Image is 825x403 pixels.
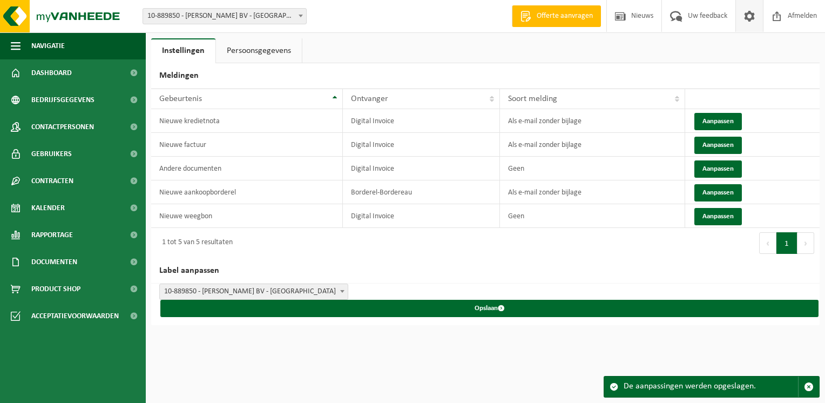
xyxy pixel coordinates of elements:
td: Geen [500,204,685,228]
a: Offerte aanvragen [512,5,601,27]
span: Rapportage [31,221,73,248]
td: Digital Invoice [343,133,501,157]
td: Als e-mail zonder bijlage [500,109,685,133]
button: Previous [759,232,776,254]
span: Documenten [31,248,77,276]
span: Kalender [31,194,65,221]
td: Als e-mail zonder bijlage [500,133,685,157]
td: Borderel-Bordereau [343,180,501,204]
button: 1 [776,232,797,254]
span: Contracten [31,167,73,194]
td: Nieuwe kredietnota [151,109,343,133]
h2: Meldingen [151,63,820,89]
button: Aanpassen [694,184,742,201]
span: Acceptatievoorwaarden [31,303,119,330]
span: Dashboard [31,59,72,86]
span: Bedrijfsgegevens [31,86,94,113]
span: Gebruikers [31,140,72,167]
div: De aanpassingen werden opgeslagen. [624,377,798,397]
h2: Label aanpassen [151,258,820,284]
td: Digital Invoice [343,157,501,180]
td: Digital Invoice [343,109,501,133]
a: Persoonsgegevens [216,38,302,63]
span: Contactpersonen [31,113,94,140]
button: Aanpassen [694,113,742,130]
span: 10-889850 - BART MOENS BV - DENDERMONDE [160,284,348,299]
span: Soort melding [508,95,557,103]
span: Gebeurtenis [159,95,202,103]
td: Nieuwe weegbon [151,204,343,228]
button: Aanpassen [694,137,742,154]
button: Aanpassen [694,160,742,178]
td: Digital Invoice [343,204,501,228]
button: Next [797,232,814,254]
td: Nieuwe factuur [151,133,343,157]
td: Nieuwe aankoopborderel [151,180,343,204]
div: 1 tot 5 van 5 resultaten [157,233,233,253]
span: 10-889850 - BART MOENS BV - DENDERMONDE [143,9,306,24]
a: Instellingen [151,38,215,63]
span: Ontvanger [351,95,388,103]
button: Aanpassen [694,208,742,225]
td: Geen [500,157,685,180]
span: Product Shop [31,276,80,303]
span: 10-889850 - BART MOENS BV - DENDERMONDE [143,8,307,24]
td: Als e-mail zonder bijlage [500,180,685,204]
td: Andere documenten [151,157,343,180]
span: Navigatie [31,32,65,59]
button: Opslaan [160,300,819,317]
span: 10-889850 - BART MOENS BV - DENDERMONDE [159,284,348,300]
span: Offerte aanvragen [534,11,596,22]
